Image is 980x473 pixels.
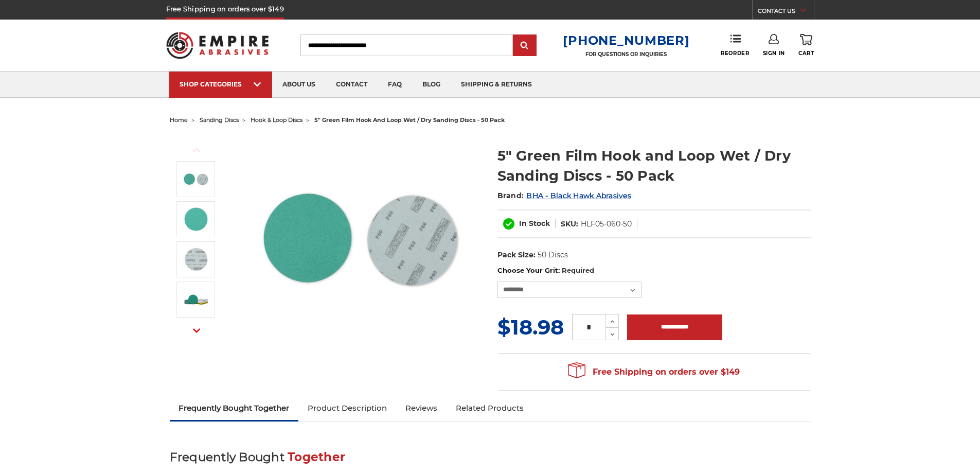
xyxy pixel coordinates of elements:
[396,397,447,419] a: Reviews
[288,450,345,464] span: Together
[184,139,209,161] button: Previous
[183,166,209,192] img: Side-by-side 5-inch green film hook and loop sanding disc p60 grit and loop back
[763,50,785,57] span: Sign In
[258,135,464,341] img: Side-by-side 5-inch green film hook and loop sanding disc p60 grit and loop back
[758,5,814,20] a: CONTACT US
[326,72,378,98] a: contact
[184,320,209,342] button: Next
[314,116,505,124] span: 5" green film hook and loop wet / dry sanding discs - 50 pack
[581,219,632,230] dd: HLF05-060-50
[519,219,550,228] span: In Stock
[183,287,209,312] img: BHA bulk pack box with 50 5-inch green film hook and loop sanding discs p120 grit
[251,116,302,124] a: hook & loop discs
[412,72,451,98] a: blog
[563,33,689,48] a: [PHONE_NUMBER]
[562,266,594,274] small: Required
[497,146,811,186] h1: 5" Green Film Hook and Loop Wet / Dry Sanding Discs - 50 Pack
[378,72,412,98] a: faq
[497,314,564,340] span: $18.98
[568,362,740,382] span: Free Shipping on orders over $149
[497,250,536,260] dt: Pack Size:
[272,72,326,98] a: about us
[538,250,568,260] dd: 50 Discs
[183,206,209,232] img: 5-inch 60-grit green film abrasive polyester film hook and loop sanding disc for welding, metalwo...
[183,247,209,272] img: 5-inch hook and loop backing detail on green film disc for sanding on stainless steel, automotive...
[497,266,811,276] label: Choose Your Grit:
[514,36,535,56] input: Submit
[180,80,262,88] div: SHOP CATEGORIES
[298,397,396,419] a: Product Description
[563,51,689,58] p: FOR QUESTIONS OR INQUIRIES
[798,34,814,57] a: Cart
[497,191,524,200] span: Brand:
[561,219,578,230] dt: SKU:
[798,50,814,57] span: Cart
[166,25,269,65] img: Empire Abrasives
[451,72,542,98] a: shipping & returns
[170,450,284,464] span: Frequently Bought
[170,116,188,124] a: home
[721,50,749,57] span: Reorder
[170,397,299,419] a: Frequently Bought Together
[447,397,533,419] a: Related Products
[721,34,749,56] a: Reorder
[200,116,239,124] a: sanding discs
[526,191,631,200] a: BHA - Black Hawk Abrasives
